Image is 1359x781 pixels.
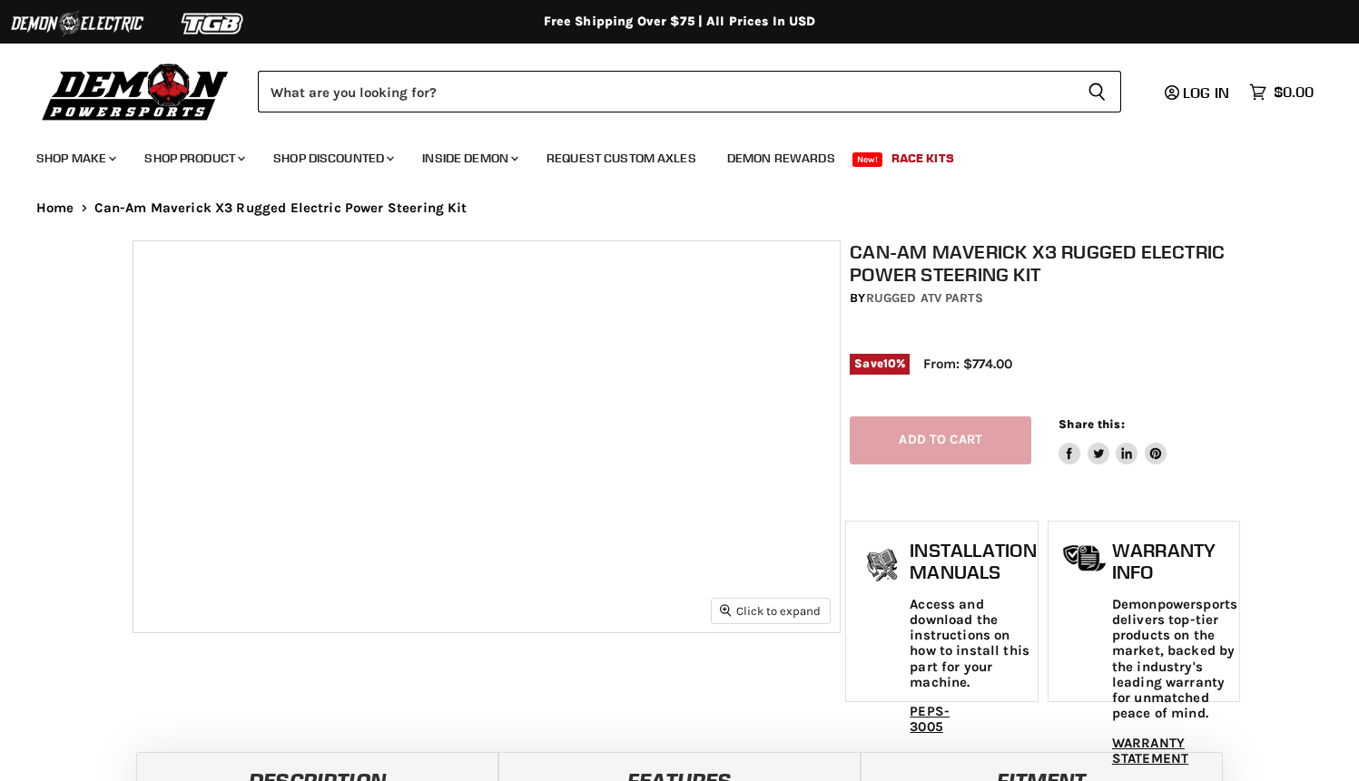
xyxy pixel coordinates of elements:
[36,59,235,123] img: Demon Powersports
[850,288,1236,308] div: by
[1059,416,1167,464] aside: Share this:
[23,132,1309,177] ul: Main menu
[1183,83,1229,102] span: Log in
[850,354,910,374] span: Save %
[1062,544,1108,572] img: warranty-icon.png
[131,140,256,177] a: Shop Product
[860,544,905,590] img: install_manual-icon.png
[23,140,127,177] a: Shop Make
[1112,735,1188,766] a: WARRANTY STATEMENT
[883,356,896,370] span: 10
[260,140,405,177] a: Shop Discounted
[1240,79,1323,105] a: $0.00
[720,604,821,618] span: Click to expand
[9,6,145,41] img: Demon Electric Logo 2
[1112,540,1237,582] h1: Warranty Info
[258,71,1121,112] form: Product
[923,356,1012,372] span: From: $774.00
[850,240,1236,286] h1: Can-Am Maverick X3 Rugged Electric Power Steering Kit
[1157,84,1240,101] a: Log in
[258,71,1073,112] input: Search
[910,703,950,735] a: PEPS-3005
[852,152,883,167] span: New!
[1073,71,1121,112] button: Search
[1059,417,1124,431] span: Share this:
[712,599,830,623] button: Click to expand
[1274,83,1314,101] span: $0.00
[866,290,983,306] a: Rugged ATV Parts
[910,540,1036,582] h1: Installation Manuals
[36,200,74,216] a: Home
[910,597,1036,691] p: Access and download the instructions on how to install this part for your machine.
[878,140,968,177] a: Race Kits
[714,140,849,177] a: Demon Rewards
[409,140,529,177] a: Inside Demon
[145,6,281,41] img: TGB Logo 2
[94,200,468,216] span: Can-Am Maverick X3 Rugged Electric Power Steering Kit
[533,140,710,177] a: Request Custom Axles
[1112,597,1237,722] p: Demonpowersports delivers top-tier products on the market, backed by the industry's leading warra...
